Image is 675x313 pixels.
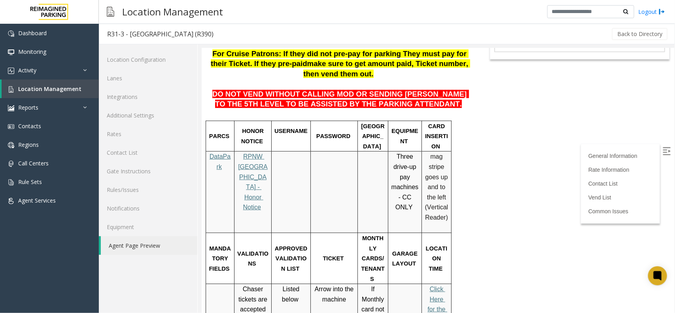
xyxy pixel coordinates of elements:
[7,197,29,224] span: MANDATORY FIELDS
[99,106,197,125] a: Additional Settings
[461,99,469,107] img: Open/Close Sidebar Menu
[224,197,246,224] span: LOCATION TIME
[18,141,39,148] span: Regions
[99,87,197,106] a: Integrations
[115,85,149,91] span: PASSWORD
[107,2,114,21] img: pageIcon
[387,104,436,111] a: General Information
[73,80,106,86] span: USERNAME
[159,187,183,233] span: MONTHLY CARDS/TENANTS
[8,198,14,204] img: 'icon'
[18,159,49,167] span: Call Centers
[18,178,42,186] span: Rule Sets
[8,85,28,91] span: PARCS
[387,132,416,138] a: Contact List
[638,8,665,16] a: Logout
[8,68,14,74] img: 'icon'
[73,197,107,224] span: APPROVED VALIDATION LIST
[40,80,64,96] span: HONOR NOTICE
[2,80,99,98] a: Location Management
[121,207,142,213] span: TICKET
[36,202,67,219] span: VALIDATIONS
[18,104,38,111] span: Reports
[99,50,197,69] a: Location Configuration
[107,29,214,39] div: R31-3 - [GEOGRAPHIC_DATA] (R390)
[99,180,197,199] a: Rules/Issues
[387,160,427,166] a: Common Issues
[226,237,246,285] a: Click Here for the local time
[99,218,197,236] a: Equipment
[8,86,14,93] img: 'icon'
[99,69,197,87] a: Lanes
[8,123,14,130] img: 'icon'
[612,28,667,40] button: Back to Directory
[190,105,219,162] span: Three drive-up pay machines - CC ONLY
[387,118,428,125] a: Rate Information
[11,42,267,60] span: DO NOT VEND WITHOUT CALLING MOD OR SENDING [PERSON_NAME] TO THE 5TH LEVEL TO BE ASSISTED BY THE P...
[223,105,248,173] span: mag stripe goes up and to the left (Vertical Reader)
[36,105,66,162] a: RPNW [GEOGRAPHIC_DATA] - Honor Notice
[18,29,47,37] span: Dashboard
[99,199,197,218] a: Notifications
[99,125,197,143] a: Rates
[118,2,227,21] h3: Location Management
[190,80,217,96] span: EQUIPMENT
[223,75,246,101] span: CARD INSERTION
[36,237,67,285] span: Chaser tickets are accepted for validation.
[8,105,29,122] a: DataPark
[8,49,14,55] img: 'icon'
[113,237,154,254] span: Arrow into the machine
[8,30,14,37] img: 'icon'
[18,48,46,55] span: Monitoring
[9,1,267,20] span: For Cruise Patrons: If they did not pre-pay for parking They must pay for their Ticket. If they p...
[191,202,217,219] span: GARAGE LAYOUT
[8,142,14,148] img: 'icon'
[102,11,268,30] span: make sure to get amount paid, Ticket number, then vend them out.
[8,179,14,186] img: 'icon'
[18,66,36,74] span: Activity
[159,75,183,101] span: [GEOGRAPHIC_DATA]
[8,105,14,111] img: 'icon'
[659,8,665,16] img: logout
[99,162,197,180] a: Gate Instructions
[387,146,410,152] a: Vend List
[101,236,197,255] a: Agent Page Preview
[18,85,81,93] span: Location Management
[99,143,197,162] a: Contact List
[18,122,41,130] span: Contacts
[8,161,14,167] img: 'icon'
[18,197,56,204] span: Agent Services
[80,237,100,254] span: Listed below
